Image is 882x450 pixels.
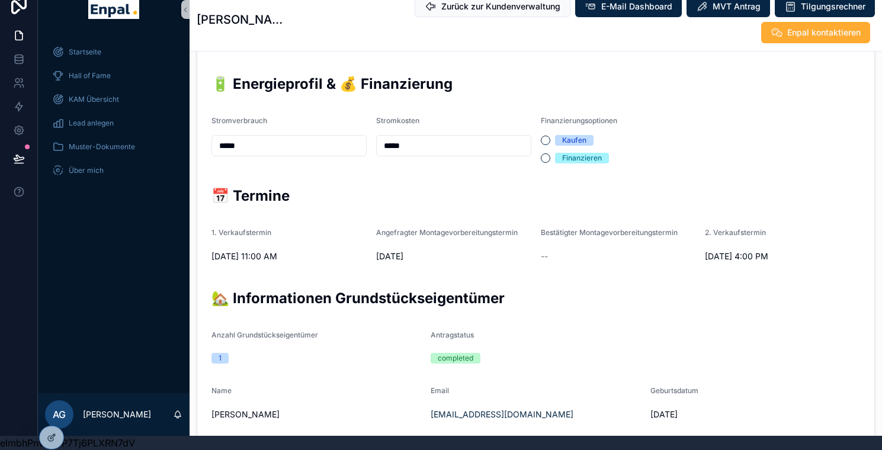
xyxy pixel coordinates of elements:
a: Lead anlegen [45,112,182,134]
span: KAM Übersicht [69,95,119,104]
span: Geburtsdatum [650,386,698,395]
span: Enpal kontaktieren [787,27,861,38]
span: Über mich [69,166,104,175]
button: Enpal kontaktieren [761,22,870,43]
span: Lead anlegen [69,118,114,128]
span: Anzahl Grundstückseigentümer [211,330,318,339]
span: Antragstatus [431,330,474,339]
span: Hall of Fame [69,71,111,81]
span: 2. Verkaufstermin [705,228,766,237]
span: Bestätigter Montagevorbereitungstermin [541,228,678,237]
div: Kaufen [562,135,586,146]
span: AG [53,407,66,422]
span: Muster-Dokumente [69,142,135,152]
a: Startseite [45,41,182,63]
a: Über mich [45,160,182,181]
span: -- [541,250,548,262]
span: Stromverbrauch [211,116,267,125]
span: Name [211,386,232,395]
span: MVT Antrag [713,1,761,12]
span: Stromkosten [376,116,419,125]
span: Zurück zur Kundenverwaltung [441,1,560,12]
h2: 🔋 Energieprofil & 💰 Finanzierung [211,74,860,94]
h1: [PERSON_NAME] [197,11,293,28]
span: [DATE] [376,250,531,262]
h2: 📅 Termine [211,186,860,205]
a: Muster-Dokumente [45,136,182,157]
a: KAM Übersicht [45,89,182,110]
div: 1 [219,353,222,364]
div: scrollable content [38,33,190,197]
span: [DATE] [650,409,860,420]
div: Finanzieren [562,153,602,163]
span: Email [431,386,449,395]
span: Angefragter Montagevorbereitungstermin [376,228,518,237]
div: completed [438,353,473,364]
span: Finanzierungsoptionen [541,116,617,125]
span: E-Mail Dashboard [601,1,672,12]
span: Tilgungsrechner [801,1,865,12]
span: [DATE] 11:00 AM [211,250,367,262]
h2: 🏡 Informationen Grundstückseigentümer [211,288,860,308]
p: [PERSON_NAME] [83,409,151,420]
span: 1. Verkaufstermin [211,228,271,237]
a: Hall of Fame [45,65,182,86]
span: [DATE] 4:00 PM [705,250,860,262]
span: Startseite [69,47,101,57]
a: [EMAIL_ADDRESS][DOMAIN_NAME] [431,409,573,420]
span: [PERSON_NAME] [211,409,421,420]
